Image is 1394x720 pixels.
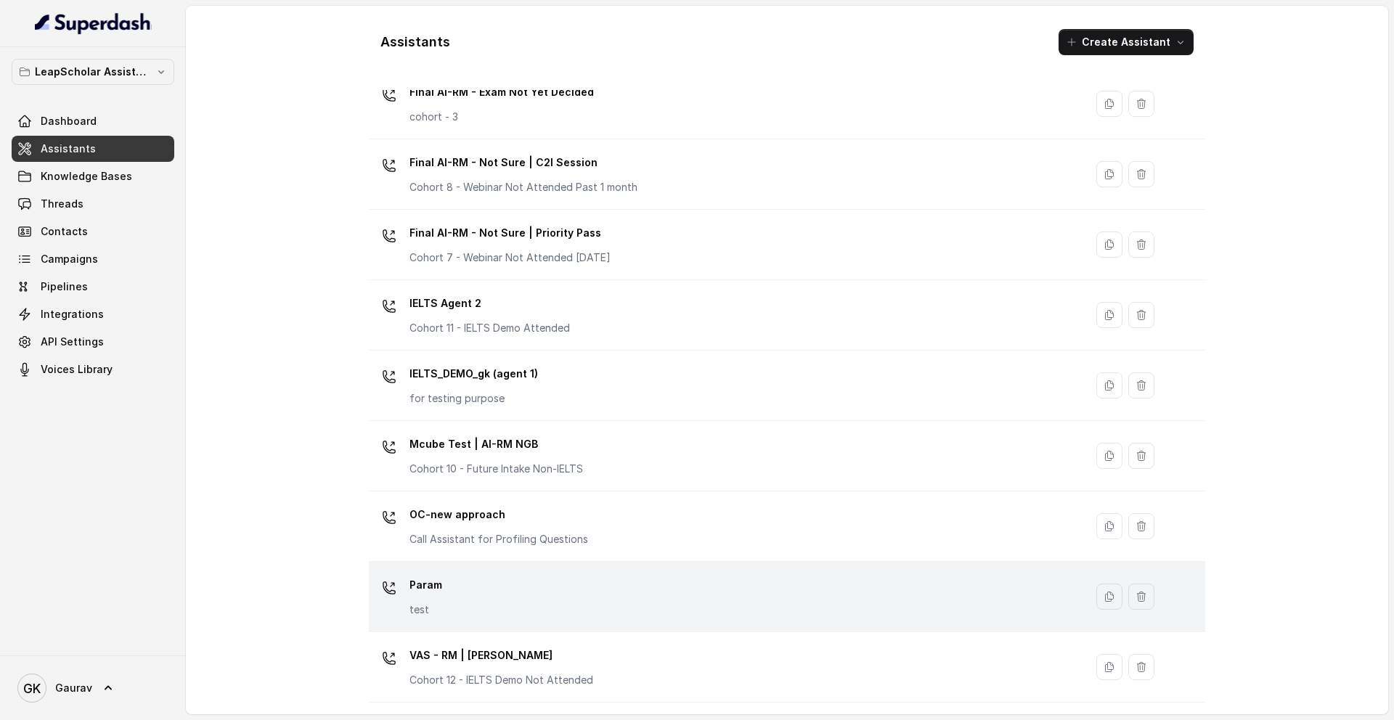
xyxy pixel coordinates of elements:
p: Cohort 12 - IELTS Demo Not Attended [409,673,593,687]
h1: Assistants [380,30,450,54]
p: Final AI-RM - Not Sure | C2I Session [409,151,637,174]
a: Threads [12,191,174,217]
a: Integrations [12,301,174,327]
p: VAS - RM | [PERSON_NAME] [409,644,593,667]
p: Cohort 11 - IELTS Demo Attended [409,321,570,335]
a: Contacts [12,218,174,245]
a: Voices Library [12,356,174,382]
p: test [409,602,442,617]
span: Gaurav [55,681,92,695]
span: Threads [41,197,83,211]
span: API Settings [41,335,104,349]
p: Param [409,573,442,597]
img: light.svg [35,12,152,35]
p: Final AI-RM - Exam Not Yet Decided [409,81,594,104]
p: OC-new approach [409,503,588,526]
span: Contacts [41,224,88,239]
span: Pipelines [41,279,88,294]
p: LeapScholar Assistant [35,63,151,81]
a: Knowledge Bases [12,163,174,189]
p: Call Assistant for Profiling Questions [409,532,588,547]
p: Cohort 8 - Webinar Not Attended Past 1 month [409,180,637,195]
span: Knowledge Bases [41,169,132,184]
span: Campaigns [41,252,98,266]
span: Voices Library [41,362,113,377]
span: Dashboard [41,114,97,128]
a: Gaurav [12,668,174,708]
p: Cohort 10 - Future Intake Non-IELTS [409,462,583,476]
span: Assistants [41,142,96,156]
button: LeapScholar Assistant [12,59,174,85]
a: API Settings [12,329,174,355]
a: Pipelines [12,274,174,300]
button: Create Assistant [1059,29,1194,55]
p: cohort - 3 [409,110,594,124]
p: Final AI-RM - Not Sure | Priority Pass [409,221,611,245]
span: Integrations [41,307,104,322]
a: Dashboard [12,108,174,134]
p: for testing purpose [409,391,538,406]
p: Mcube Test | AI-RM NGB [409,433,583,456]
text: GK [23,681,41,696]
a: Campaigns [12,246,174,272]
p: IELTS Agent 2 [409,292,570,315]
p: IELTS_DEMO_gk (agent 1) [409,362,538,385]
p: Cohort 7 - Webinar Not Attended [DATE] [409,250,611,265]
a: Assistants [12,136,174,162]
